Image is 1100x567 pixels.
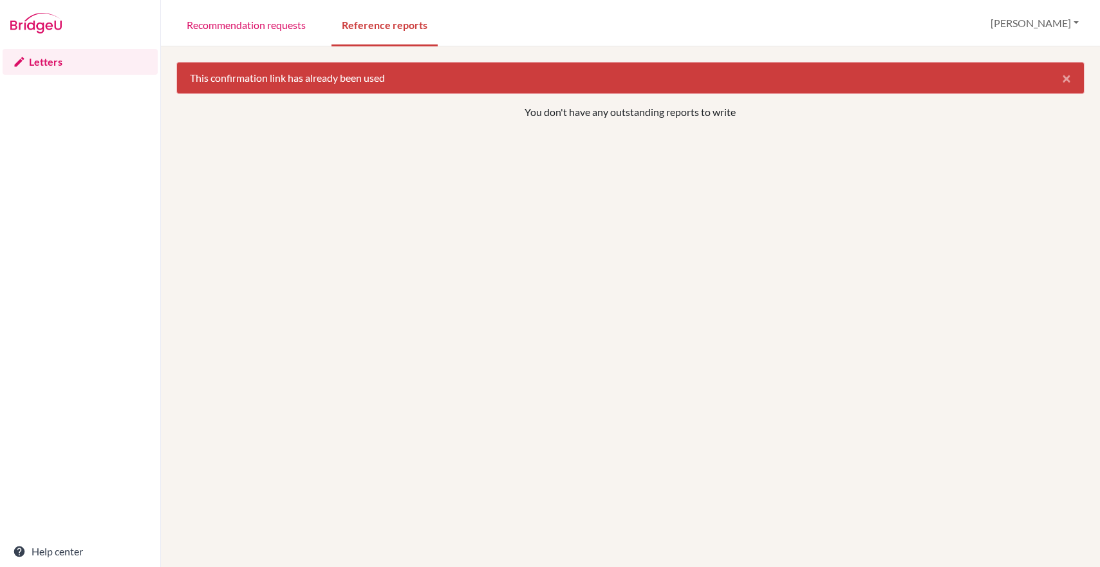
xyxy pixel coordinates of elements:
[1049,62,1084,93] button: Close
[331,2,438,46] a: Reference reports
[1062,68,1071,87] span: ×
[3,539,158,564] a: Help center
[176,62,1085,94] div: This confirmation link has already been used
[176,2,316,46] a: Recommendation requests
[985,11,1085,35] button: [PERSON_NAME]
[10,13,62,34] img: Bridge-U
[3,49,158,75] a: Letters
[262,104,1000,120] p: You don't have any outstanding reports to write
